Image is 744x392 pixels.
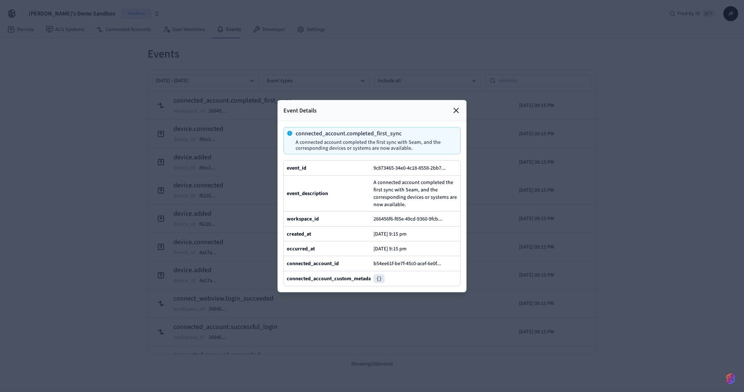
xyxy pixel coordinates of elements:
[287,164,306,171] b: event_id
[373,178,457,208] span: A connected account completed the first sync with Seam, and the corresponding devices or systems ...
[287,260,339,267] b: connected_account_id
[287,245,315,252] b: occurred_at
[373,274,385,283] pre: {}
[372,163,453,172] button: 9c873465-34e0-4c18-8558-2bb7...
[373,246,407,251] p: [DATE] 9:15 pm
[296,130,454,136] p: connected_account.completed_first_sync
[372,214,450,223] button: 266456f6-f85e-49cd-9360-9fcb...
[296,139,454,151] p: A connected account completed the first sync with Seam, and the corresponding devices or systems ...
[287,230,311,237] b: created_at
[287,190,328,197] b: event_description
[372,259,448,268] button: b54ee61f-be7f-45c0-acef-6e0f...
[287,215,319,222] b: workspace_id
[283,106,317,115] p: Event Details
[373,231,407,237] p: [DATE] 9:15 pm
[726,373,735,385] img: SeamLogoGradient.69752ec5.svg
[287,275,375,282] b: connected_account_custom_metadata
